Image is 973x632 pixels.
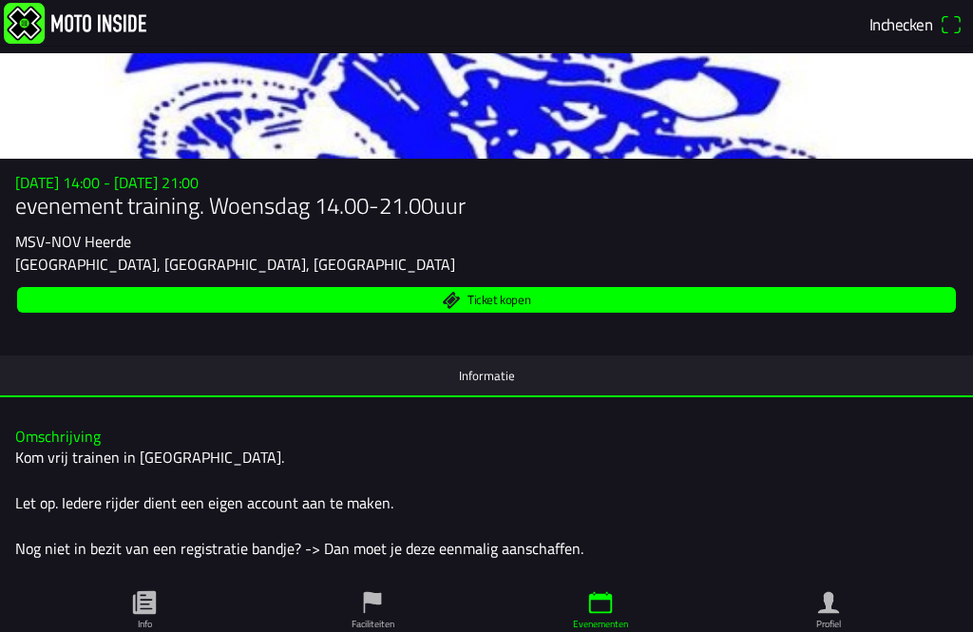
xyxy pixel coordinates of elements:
h1: evenement training. Woensdag 14.00-21.00uur [15,192,958,220]
h3: Omschrijving [15,428,958,446]
ion-label: Faciliteiten [352,617,394,631]
ion-icon: calendar [586,588,615,617]
h3: [DATE] 14:00 - [DATE] 21:00 [15,174,958,192]
ion-text: MSV-NOV Heerde [15,230,131,253]
ion-label: Info [138,617,152,631]
div: Kom vrij trainen in [GEOGRAPHIC_DATA]. Let op. Iedere rijder dient een eigen account aan te maken... [15,446,958,628]
ion-label: Informatie [459,365,515,386]
ion-icon: paper [130,588,159,617]
ion-icon: flag [358,588,387,617]
ion-icon: person [814,588,843,617]
span: Inchecken [869,11,932,36]
a: Incheckenqr scanner [863,8,969,40]
ion-label: Profiel [816,617,841,631]
ion-label: Evenementen [573,617,628,631]
span: Ticket kopen [467,295,530,307]
ion-text: [GEOGRAPHIC_DATA], [GEOGRAPHIC_DATA], [GEOGRAPHIC_DATA] [15,253,455,276]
